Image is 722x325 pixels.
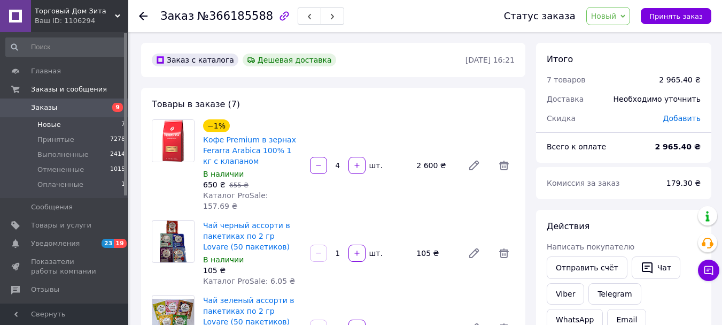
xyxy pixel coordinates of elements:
div: шт. [367,160,384,171]
span: Отмененные [37,165,84,175]
span: Скидка [547,114,576,123]
span: Показатели работы компании [31,257,99,276]
span: Товары в заказе (7) [152,99,240,109]
span: Комиссия за заказ [547,179,620,187]
span: Удалить [493,243,515,264]
button: Принять заказ [641,8,711,24]
img: Чай черный ассорти в пакетиках по 2 гр Lovare (50 пакетиков) [160,221,187,262]
span: 19 [114,239,126,248]
span: Заказы [31,103,57,112]
span: Итого [547,54,573,64]
span: 1015 [110,165,125,175]
span: Заказ [160,10,194,22]
span: В наличии [203,255,244,264]
span: Удалить [493,155,515,176]
span: 9 [112,103,123,112]
span: 7278 [110,135,125,145]
span: 7 товаров [547,75,586,84]
button: Чат [632,256,680,279]
span: 179.30 ₴ [666,179,701,187]
span: Действия [547,221,589,231]
span: 7 [121,120,125,130]
div: Дешевая доставка [243,54,336,66]
span: Отзывы [31,285,59,294]
span: 1 [121,180,125,190]
span: №366185588 [197,10,273,22]
div: Статус заказа [504,11,576,21]
div: −1% [203,119,230,132]
img: Кофе Premium в зернах Ferarra Arabica 100% 1 кг с клапаном [152,120,194,162]
span: Главная [31,66,61,76]
span: Добавить [663,114,701,123]
div: Необходимо уточнить [607,87,707,111]
div: 2 965.40 ₴ [659,74,701,85]
span: 655 ₴ [229,182,249,189]
div: 105 ₴ [412,246,459,261]
div: 105 ₴ [203,265,301,276]
span: Каталог ProSale: 157.69 ₴ [203,191,268,210]
input: Поиск [5,37,126,57]
span: Принять заказ [649,12,703,20]
span: Выполненные [37,150,89,160]
span: 650 ₴ [203,180,226,189]
span: Уведомления [31,239,80,248]
span: Сообщения [31,202,73,212]
a: Чай черный ассорти в пакетиках по 2 гр Lovare (50 пакетиков) [203,221,290,251]
div: Вернуться назад [139,11,147,21]
span: Торговый Дом Зита [35,6,115,16]
span: Новый [591,12,617,20]
a: Кофе Premium в зернах Ferarra Arabica 100% 1 кг с клапаном [203,135,296,165]
span: Оплаченные [37,180,83,190]
span: Принятые [37,135,74,145]
span: Заказы и сообщения [31,85,107,94]
span: Всего к оплате [547,142,606,151]
span: Написать покупателю [547,243,634,251]
span: 2414 [110,150,125,160]
a: Telegram [588,283,641,305]
div: Заказ с каталога [152,54,238,66]
span: Каталог ProSale: 6.05 ₴ [203,277,295,285]
div: шт. [367,248,384,259]
a: Редактировать [463,155,485,176]
b: 2 965.40 ₴ [655,142,701,151]
time: [DATE] 16:21 [465,56,515,64]
a: Редактировать [463,243,485,264]
span: Новые [37,120,61,130]
span: В наличии [203,170,244,178]
span: 23 [102,239,114,248]
div: 2 600 ₴ [412,158,459,173]
a: Viber [547,283,584,305]
span: Товары и услуги [31,221,91,230]
button: Отправить счёт [547,256,627,279]
span: Доставка [547,95,584,103]
div: Ваш ID: 1106294 [35,16,128,26]
button: Чат с покупателем [698,260,719,281]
